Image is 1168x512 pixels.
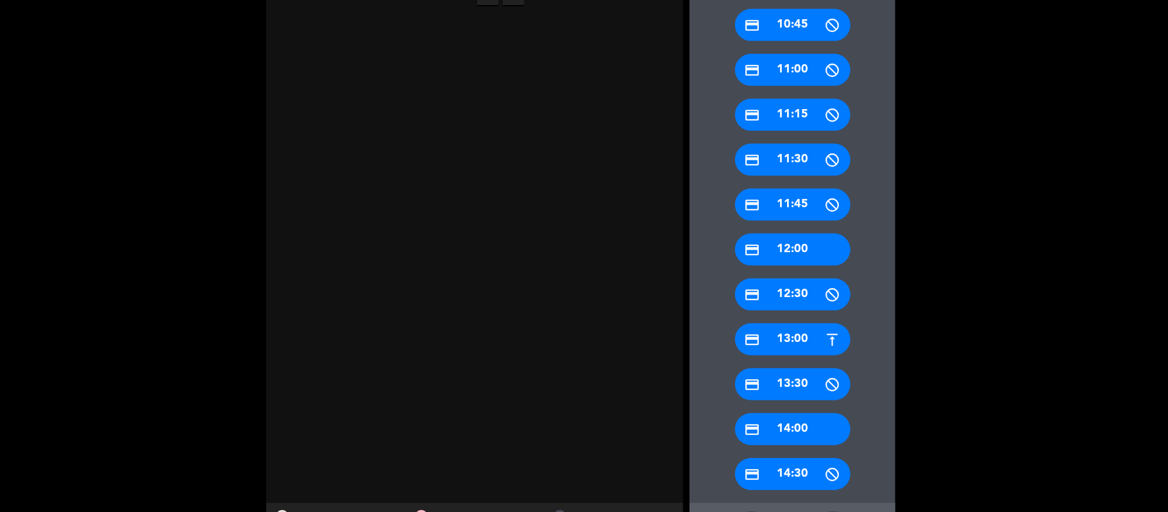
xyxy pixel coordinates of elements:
[735,189,851,221] div: 11:45
[735,9,851,41] div: 10:45
[735,54,851,86] div: 11:00
[735,144,851,176] div: 11:30
[745,107,761,123] i: credit_card
[745,242,761,258] i: credit_card
[745,287,761,303] i: credit_card
[745,332,761,348] i: credit_card
[745,466,761,482] i: credit_card
[735,234,851,266] div: 12:00
[745,377,761,393] i: credit_card
[735,413,851,445] div: 14:00
[745,152,761,168] i: credit_card
[735,368,851,400] div: 13:30
[745,422,761,438] i: credit_card
[735,323,851,355] div: 13:00
[745,197,761,213] i: credit_card
[745,62,761,78] i: credit_card
[745,17,761,33] i: credit_card
[735,458,851,490] div: 14:30
[735,278,851,311] div: 12:30
[735,99,851,131] div: 11:15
